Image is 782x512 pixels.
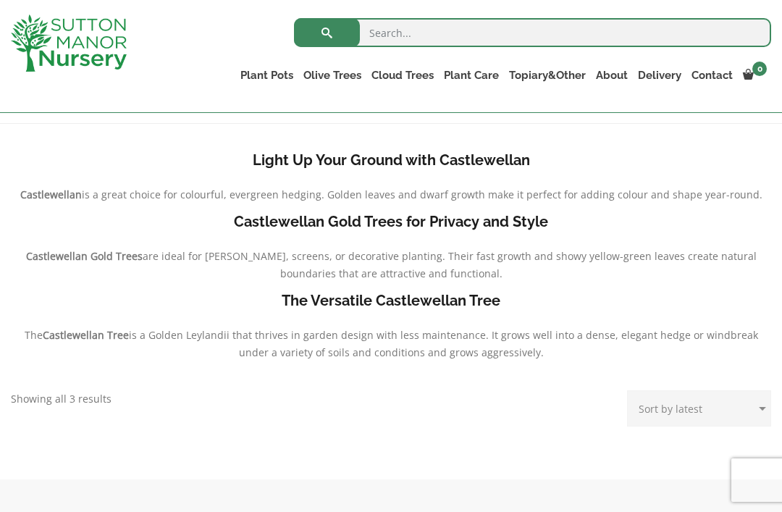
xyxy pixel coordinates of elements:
span: is a great choice for colourful, evergreen hedging. Golden leaves and dwarf growth make it perfec... [82,188,762,201]
a: Delivery [633,65,686,85]
a: Plant Care [439,65,504,85]
span: are ideal for [PERSON_NAME], screens, or decorative planting. Their fast growth and showy yellow-... [143,249,757,280]
a: 0 [738,65,771,85]
b: Castlewellan Gold Trees for Privacy and Style [234,213,548,230]
input: Search... [294,18,771,47]
span: is a Golden Leylandii that thrives in garden design with less maintenance. It grows well into a d... [129,328,758,359]
select: Shop order [627,390,771,427]
a: Contact [686,65,738,85]
b: Castlewellan [20,188,82,201]
p: Showing all 3 results [11,390,112,408]
a: Cloud Trees [366,65,439,85]
span: 0 [752,62,767,76]
span: The [25,328,43,342]
b: Castlewellan Tree [43,328,129,342]
b: Light Up Your Ground with Castlewellan [253,151,530,169]
a: Topiary&Other [504,65,591,85]
b: Castlewellan Gold Trees [26,249,143,263]
b: The Versatile Castlewellan Tree [282,292,500,309]
img: logo [11,14,127,72]
a: Olive Trees [298,65,366,85]
a: Plant Pots [235,65,298,85]
a: About [591,65,633,85]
